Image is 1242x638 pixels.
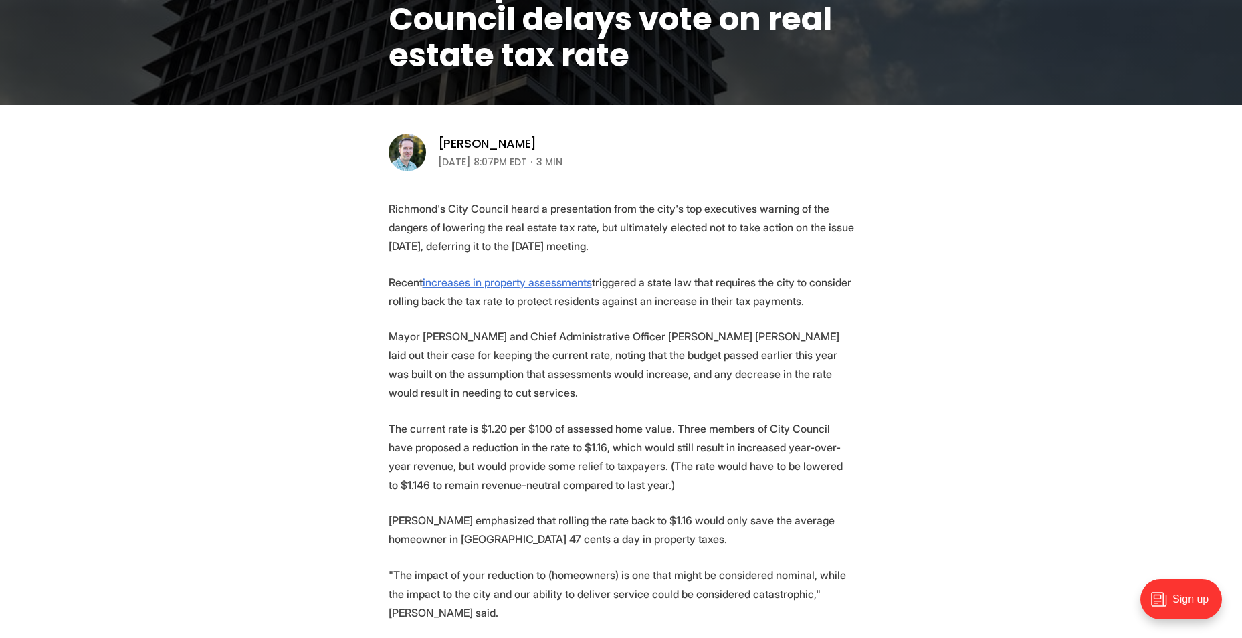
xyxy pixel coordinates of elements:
p: The current rate is $1.20 per $100 of assessed home value. Three members of City Council have pro... [389,419,854,494]
img: Michael Phillips [389,134,426,171]
a: [PERSON_NAME] [438,136,537,152]
iframe: portal-trigger [1129,572,1242,638]
p: "The impact of your reduction to (homeowners) is one that might be considered nominal, while the ... [389,566,854,622]
time: [DATE] 8:07PM EDT [438,154,527,170]
p: [PERSON_NAME] emphasized that rolling the rate back to $1.16 would only save the average homeowne... [389,511,854,548]
p: Richmond's City Council heard a presentation from the city's top executives warning of the danger... [389,199,854,255]
p: Mayor [PERSON_NAME] and Chief Administrative Officer [PERSON_NAME] [PERSON_NAME] laid out their c... [389,327,854,402]
p: Recent triggered a state law that requires the city to consider rolling back the tax rate to prot... [389,273,854,310]
span: 3 min [536,154,562,170]
a: increases in property assessments [423,276,592,289]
